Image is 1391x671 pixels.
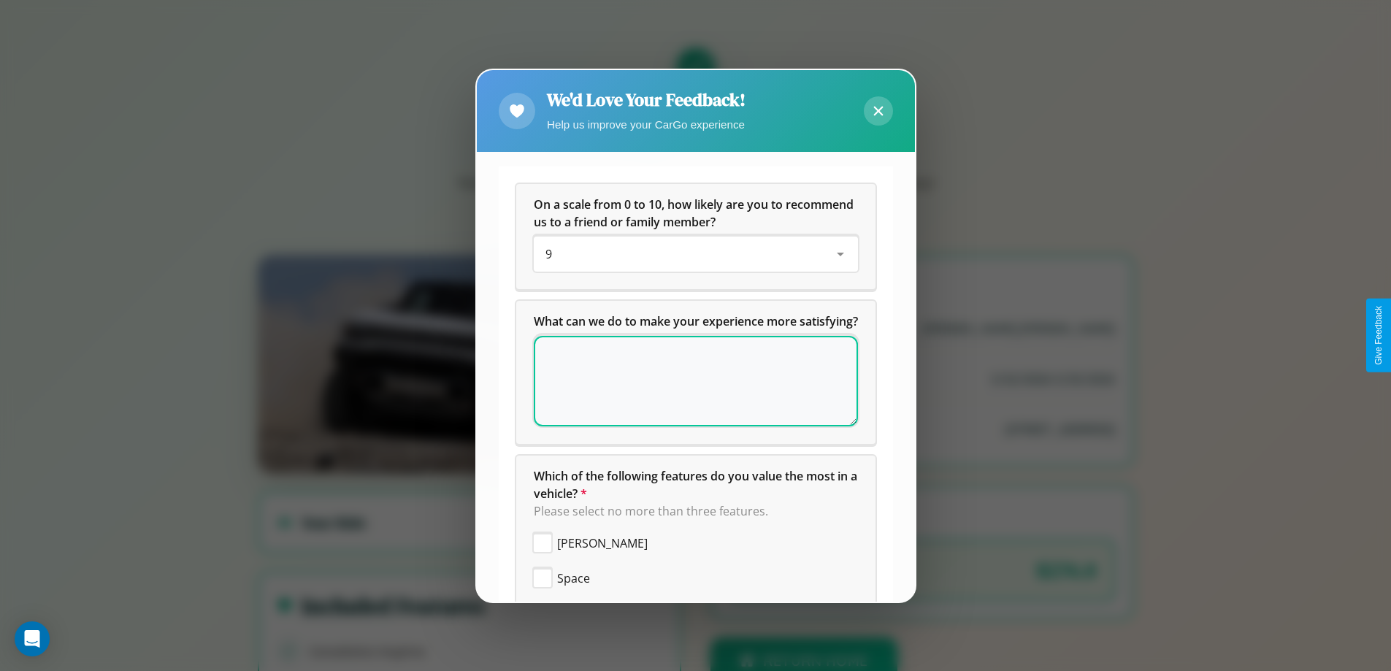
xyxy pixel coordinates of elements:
h5: On a scale from 0 to 10, how likely are you to recommend us to a friend or family member? [534,196,858,231]
span: On a scale from 0 to 10, how likely are you to recommend us to a friend or family member? [534,196,857,230]
div: Open Intercom Messenger [15,621,50,656]
span: Please select no more than three features. [534,503,768,519]
span: [PERSON_NAME] [557,534,648,552]
div: On a scale from 0 to 10, how likely are you to recommend us to a friend or family member? [534,237,858,272]
h2: We'd Love Your Feedback! [547,88,746,112]
span: What can we do to make your experience more satisfying? [534,313,858,329]
span: 9 [545,246,552,262]
div: Give Feedback [1373,306,1384,365]
span: Space [557,570,590,587]
span: Which of the following features do you value the most in a vehicle? [534,468,860,502]
p: Help us improve your CarGo experience [547,115,746,134]
div: On a scale from 0 to 10, how likely are you to recommend us to a friend or family member? [516,184,875,289]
